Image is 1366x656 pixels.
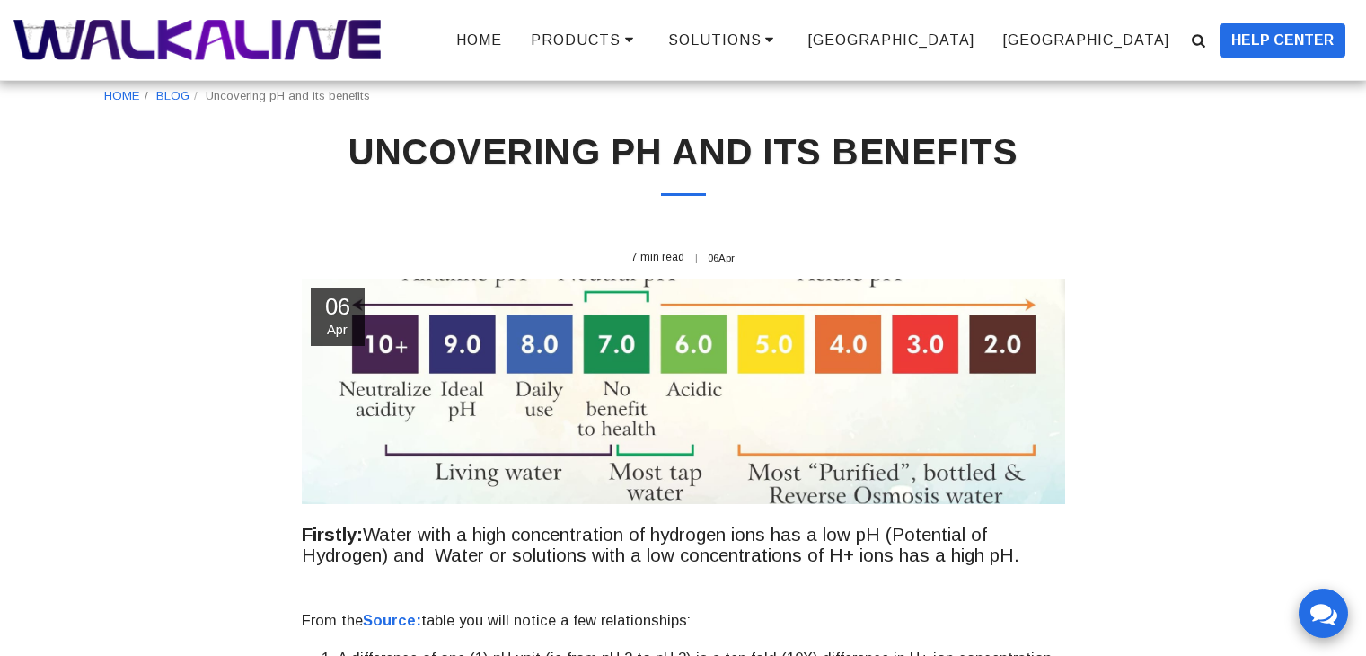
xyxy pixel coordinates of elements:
div: 06/04/2018 10:30 AM [708,251,735,265]
a: HOME [104,89,140,102]
li: Uncovering pH and its benefits [189,88,370,105]
a: Source: [363,612,421,628]
a: [GEOGRAPHIC_DATA] [990,26,1183,55]
div: 06/04/2018 10:30 AM [311,288,365,346]
a: SOLUTIONS [655,25,794,55]
a: PRODUCTS [517,25,653,55]
span: Apr [718,253,735,263]
a: HELP CENTER [1213,23,1352,58]
span: Apr [311,323,365,336]
span: SOLUTIONS [668,32,762,48]
span: PRODUCTS [531,32,621,48]
a: BLOG [156,89,189,102]
span: [GEOGRAPHIC_DATA] [808,32,974,48]
img: WALKALINE [13,20,381,60]
span: [GEOGRAPHIC_DATA] [1003,32,1169,48]
span: HELP CENTER [1231,30,1334,51]
strong: Firstly: [302,524,363,545]
p: From the table you will notice a few relationships: [302,611,1065,630]
span: HOME [456,32,502,48]
a: [GEOGRAPHIC_DATA] [795,26,988,55]
button: HELP CENTER [1220,23,1345,58]
center: 7 min read [631,250,684,265]
h1: Uncovering pH and its benefits [104,130,1263,175]
h4: Water with a high concentration of hydrogen ions has a low pH (Potential of Hydrogen) and Water o... [302,525,1065,565]
a: HOME [443,26,516,55]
